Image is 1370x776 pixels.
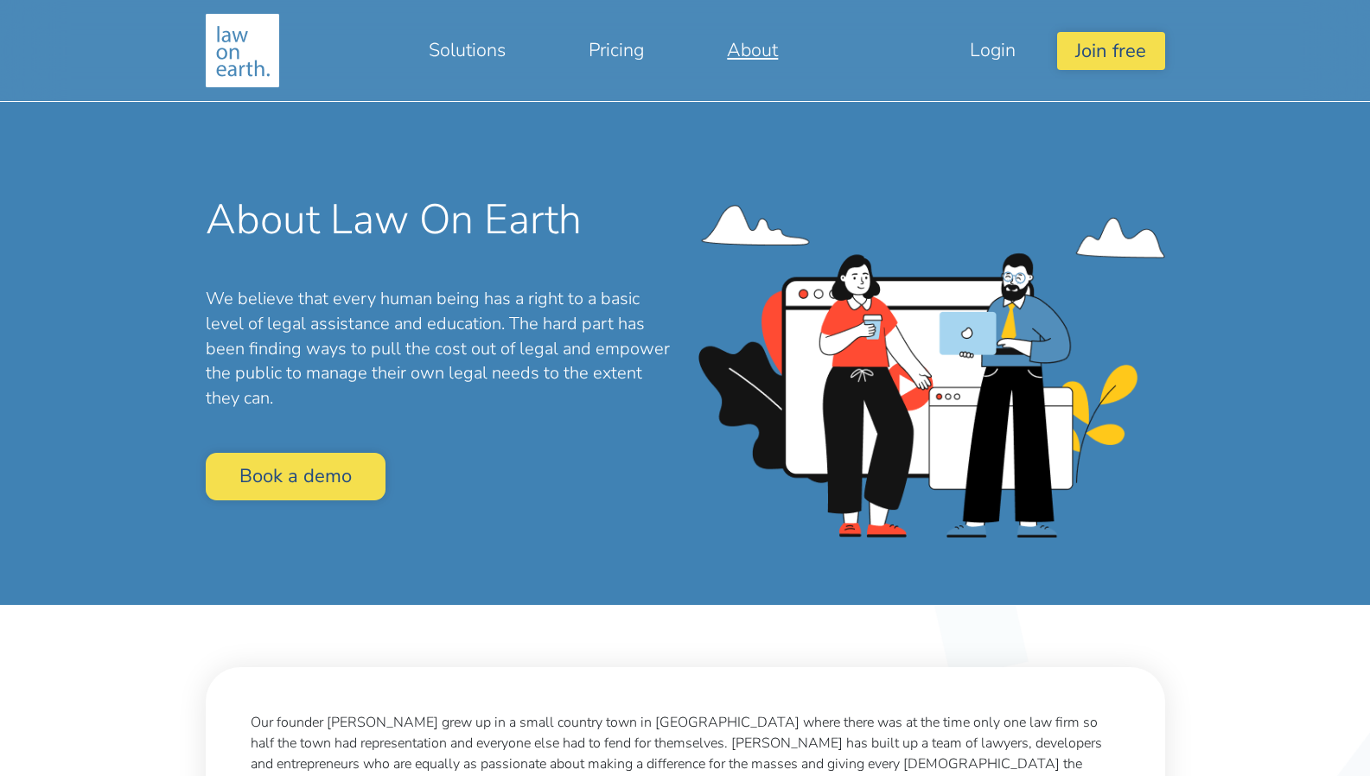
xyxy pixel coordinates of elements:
a: Solutions [387,29,547,71]
a: Pricing [547,29,685,71]
a: Book a demo [206,453,386,500]
img: small_talk.png [698,205,1165,537]
a: About [685,29,819,71]
button: Join free [1057,32,1164,69]
a: Login [928,29,1057,71]
img: diamond_129129.svg [902,554,1060,711]
h1: About Law On Earth [206,194,672,245]
img: Making legal services accessible to everyone, anywhere, anytime [206,14,279,87]
p: We believe that every human being has a right to a basic level of legal assistance and education.... [206,287,672,411]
